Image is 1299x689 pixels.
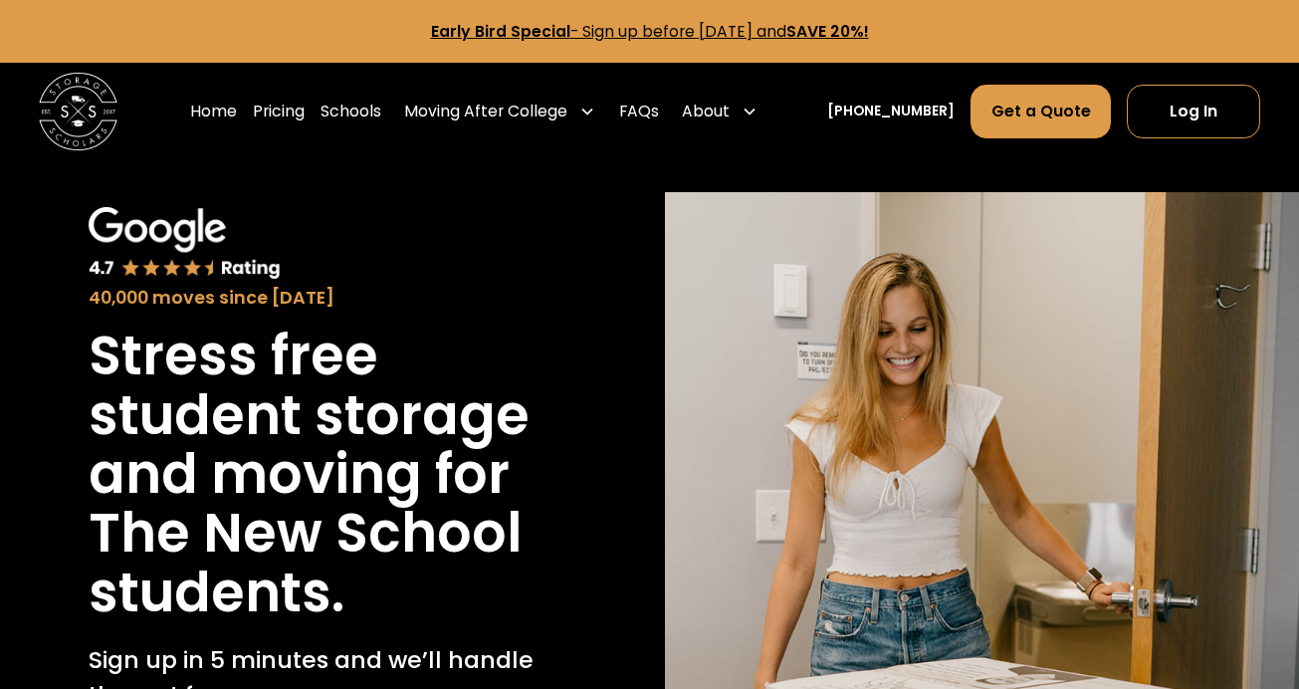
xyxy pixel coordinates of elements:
[89,564,344,622] h1: students.
[404,100,567,123] div: Moving After College
[39,73,117,151] img: Storage Scholars main logo
[827,102,955,122] a: [PHONE_NUMBER]
[89,504,522,563] h1: The New School
[89,207,281,281] img: Google 4.7 star rating
[682,100,730,123] div: About
[1127,85,1260,137] a: Log In
[190,84,237,138] a: Home
[89,285,545,312] div: 40,000 moves since [DATE]
[321,84,381,138] a: Schools
[786,21,869,42] strong: SAVE 20%!
[89,327,545,504] h1: Stress free student storage and moving for
[971,85,1111,137] a: Get a Quote
[253,84,305,138] a: Pricing
[431,21,869,42] a: Early Bird Special- Sign up before [DATE] andSAVE 20%!
[431,21,570,42] strong: Early Bird Special
[619,84,659,138] a: FAQs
